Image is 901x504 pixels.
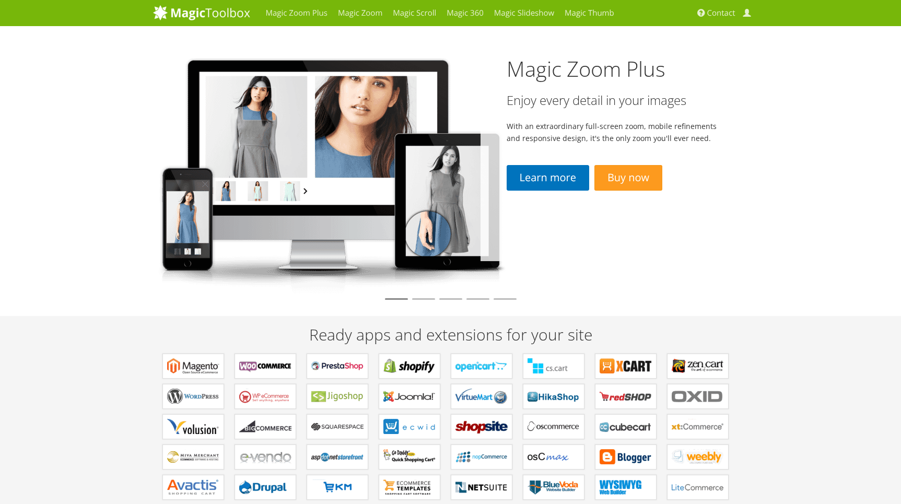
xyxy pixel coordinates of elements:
a: Extensions for WYSIWYG [595,475,657,500]
a: Apps for Bigcommerce [235,414,296,439]
b: Components for HikaShop [528,389,580,404]
a: Plugins for CubeCart [595,414,657,439]
b: Extensions for AspDotNetStorefront [311,449,364,465]
a: Extensions for Volusion [162,414,224,439]
a: Plugins for Zen Cart [667,354,729,379]
a: Modules for LiteCommerce [667,475,729,500]
a: Modules for X-Cart [595,354,657,379]
b: Extensions for Weebly [672,449,724,465]
a: Components for Joomla [379,384,440,409]
a: Extensions for ecommerce Templates [379,475,440,500]
a: Components for VirtueMart [451,384,512,409]
a: Extensions for Weebly [667,444,729,470]
b: Apps for Shopify [383,358,436,374]
a: Magic Zoom Plus [507,54,665,83]
a: Add-ons for CS-Cart [523,354,584,379]
b: Extensions for NetSuite [455,479,508,495]
b: Plugins for WooCommerce [239,358,291,374]
b: Extensions for ECWID [383,419,436,435]
b: Components for VirtueMart [455,389,508,404]
b: Add-ons for osCommerce [528,419,580,435]
h2: Ready apps and extensions for your site [153,326,748,343]
b: Extensions for GoDaddy Shopping Cart [383,449,436,465]
b: Extensions for Blogger [600,449,652,465]
b: Plugins for CubeCart [600,419,652,435]
a: Add-ons for osCommerce [523,414,584,439]
a: Extensions for Magento [162,354,224,379]
a: Buy now [594,165,662,191]
a: Modules for Drupal [235,475,296,500]
b: Components for redSHOP [600,389,652,404]
b: Extensions for Avactis [167,479,219,495]
b: Extensions for e-vendo [239,449,291,465]
a: Add-ons for osCMax [523,444,584,470]
b: Extensions for Squarespace [311,419,364,435]
b: Extensions for EKM [311,479,364,495]
b: Extensions for Miva Merchant [167,449,219,465]
a: Extensions for AspDotNetStorefront [307,444,368,470]
b: Extensions for xt:Commerce [672,419,724,435]
b: Modules for OpenCart [455,358,508,374]
a: Extensions for ShopSite [451,414,512,439]
h3: Enjoy every detail in your images [507,93,722,107]
b: Modules for LiteCommerce [672,479,724,495]
a: Extensions for GoDaddy Shopping Cart [379,444,440,470]
p: With an extraordinary full-screen zoom, mobile refinements and responsive design, it's the only z... [507,120,722,144]
a: Extensions for OXID [667,384,729,409]
a: Modules for OpenCart [451,354,512,379]
b: Extensions for OXID [672,389,724,404]
a: Learn more [507,165,589,191]
a: Components for HikaShop [523,384,584,409]
b: Add-ons for CS-Cart [528,358,580,374]
a: Apps for Shopify [379,354,440,379]
a: Extensions for BlueVoda [523,475,584,500]
a: Extensions for Squarespace [307,414,368,439]
a: Plugins for WordPress [162,384,224,409]
b: Plugins for Jigoshop [311,389,364,404]
b: Extensions for Volusion [167,419,219,435]
a: Modules for PrestaShop [307,354,368,379]
b: Add-ons for osCMax [528,449,580,465]
a: Extensions for ECWID [379,414,440,439]
a: Extensions for xt:Commerce [667,414,729,439]
img: MagicToolbox.com - Image tools for your website [153,5,250,20]
b: Apps for Bigcommerce [239,419,291,435]
b: Components for Joomla [383,389,436,404]
a: Extensions for Avactis [162,475,224,500]
a: Extensions for EKM [307,475,368,500]
a: Plugins for WP e-Commerce [235,384,296,409]
b: Modules for PrestaShop [311,358,364,374]
a: Plugins for Jigoshop [307,384,368,409]
b: Plugins for WordPress [167,389,219,404]
b: Modules for X-Cart [600,358,652,374]
b: Extensions for nopCommerce [455,449,508,465]
img: magiczoomplus2-tablet.png [153,50,507,294]
b: Extensions for Magento [167,358,219,374]
a: Extensions for nopCommerce [451,444,512,470]
a: Extensions for NetSuite [451,475,512,500]
a: Extensions for Miva Merchant [162,444,224,470]
a: Extensions for e-vendo [235,444,296,470]
span: Contact [707,8,735,18]
a: Components for redSHOP [595,384,657,409]
a: Extensions for Blogger [595,444,657,470]
b: Plugins for WP e-Commerce [239,389,291,404]
b: Extensions for ShopSite [455,419,508,435]
b: Extensions for ecommerce Templates [383,479,436,495]
b: Plugins for Zen Cart [672,358,724,374]
b: Modules for Drupal [239,479,291,495]
b: Extensions for WYSIWYG [600,479,652,495]
a: Plugins for WooCommerce [235,354,296,379]
b: Extensions for BlueVoda [528,479,580,495]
